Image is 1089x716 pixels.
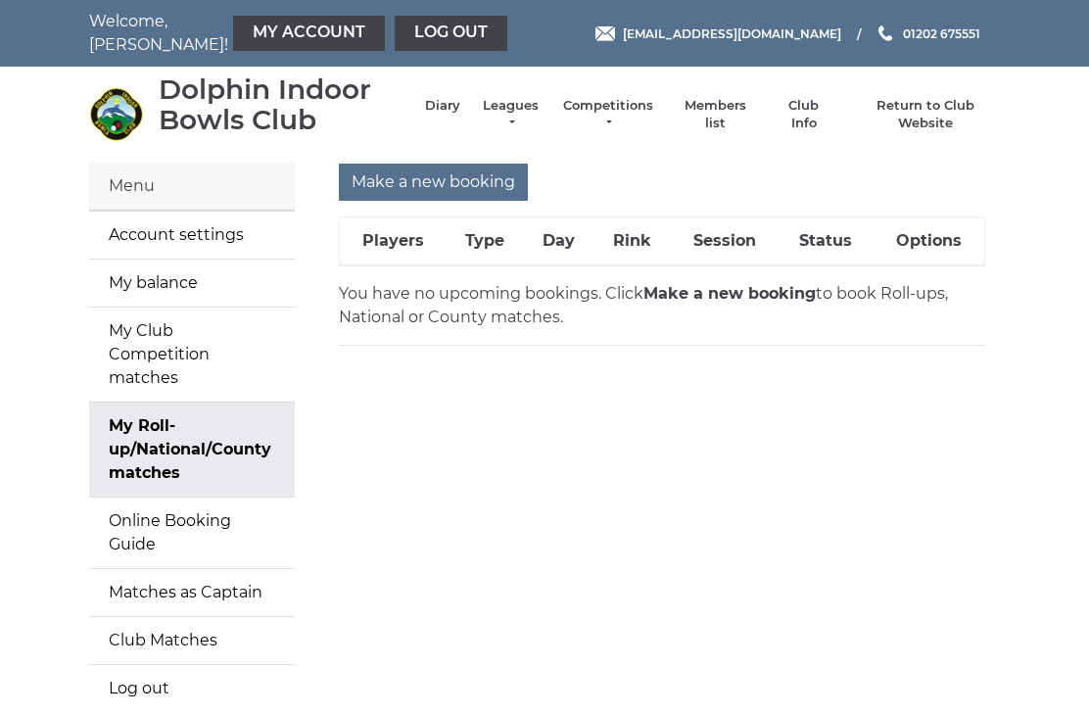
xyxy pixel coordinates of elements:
a: Leagues [480,97,542,132]
span: 01202 675551 [903,25,980,40]
img: Phone us [878,25,892,41]
a: Return to Club Website [852,97,1000,132]
strong: Make a new booking [643,284,816,303]
a: Log out [89,665,295,712]
input: Make a new booking [339,164,528,201]
a: Online Booking Guide [89,498,295,568]
a: My Roll-up/National/County matches [89,403,295,497]
th: Type [447,216,525,265]
div: Dolphin Indoor Bowls Club [159,74,405,135]
th: Rink [593,216,670,265]
th: Session [671,216,779,265]
a: Account settings [89,212,295,259]
a: My balance [89,260,295,307]
a: My Club Competition matches [89,308,295,402]
th: Options [873,216,984,265]
img: Email [595,26,615,41]
a: Club Matches [89,617,295,664]
img: Dolphin Indoor Bowls Club [89,87,143,141]
a: Members list [674,97,755,132]
div: Menu [89,163,295,211]
a: Club Info [776,97,832,132]
a: Competitions [561,97,655,132]
th: Status [778,216,873,265]
a: Email [EMAIL_ADDRESS][DOMAIN_NAME] [595,24,841,43]
p: You have no upcoming bookings. Click to book Roll-ups, National or County matches. [339,282,985,329]
a: Phone us 01202 675551 [876,24,980,43]
a: Diary [425,97,460,115]
th: Day [524,216,593,265]
nav: Welcome, [PERSON_NAME]! [89,10,451,57]
a: My Account [233,16,385,51]
a: Log out [395,16,507,51]
th: Players [340,216,447,265]
span: [EMAIL_ADDRESS][DOMAIN_NAME] [623,25,841,40]
a: Matches as Captain [89,569,295,616]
